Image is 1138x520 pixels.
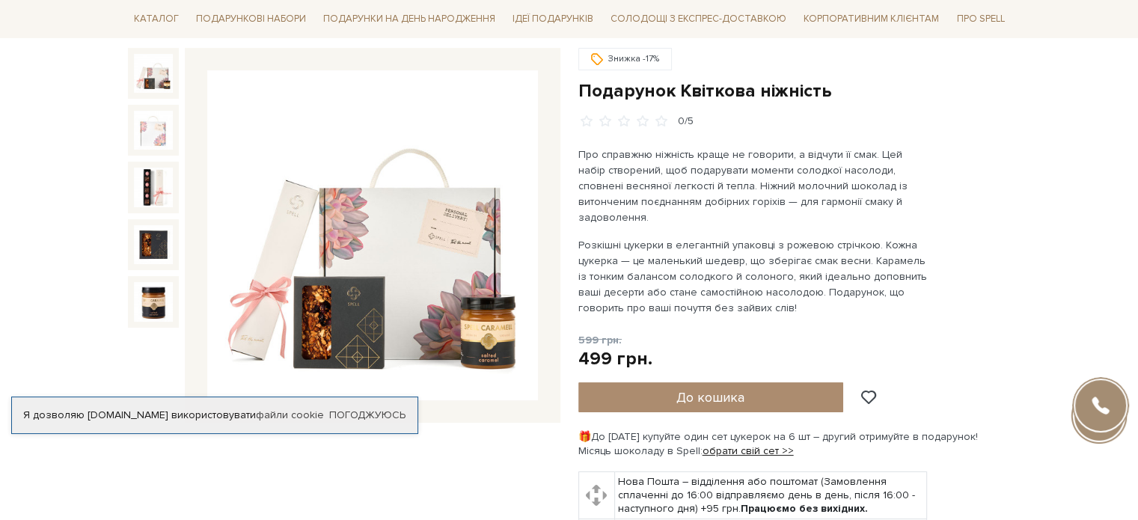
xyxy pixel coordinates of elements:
[950,7,1010,31] span: Про Spell
[578,430,1011,457] div: 🎁До [DATE] купуйте один сет цукерок на 6 шт – другий отримуйте в подарунок! Місяць шоколаду в Spell:
[317,7,501,31] span: Подарунки на День народження
[578,382,844,412] button: До кошика
[798,6,945,31] a: Корпоративним клієнтам
[134,168,173,207] img: Подарунок Квіткова ніжність
[578,347,652,370] div: 499 грн.
[614,471,926,519] td: Нова Пошта – відділення або поштомат (Замовлення сплаченні до 16:00 відправляємо день в день, піс...
[134,54,173,93] img: Подарунок Квіткова ніжність
[507,7,599,31] span: Ідеї подарунків
[741,502,868,515] b: Працюємо без вихідних.
[578,334,622,346] span: 599 грн.
[678,114,694,129] div: 0/5
[329,409,406,422] a: Погоджуюсь
[12,409,417,422] div: Я дозволяю [DOMAIN_NAME] використовувати
[190,7,312,31] span: Подарункові набори
[578,147,929,225] p: Про справжню ніжність краще не говорити, а відчути її смак. Цей набір створений, щоб подарувати м...
[578,79,1011,103] h1: Подарунок Квіткова ніжність
[703,444,794,457] a: обрати свій сет >>
[134,282,173,321] img: Подарунок Квіткова ніжність
[128,7,185,31] span: Каталог
[134,111,173,150] img: Подарунок Квіткова ніжність
[578,237,929,316] p: Розкішні цукерки в елегантній упаковці з рожевою стрічкою. Кожна цукерка — це маленький шедевр, щ...
[605,6,792,31] a: Солодощі з експрес-доставкою
[676,389,744,406] span: До кошика
[578,48,672,70] div: Знижка -17%
[256,409,324,421] a: файли cookie
[207,70,538,401] img: Подарунок Квіткова ніжність
[134,225,173,264] img: Подарунок Квіткова ніжність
